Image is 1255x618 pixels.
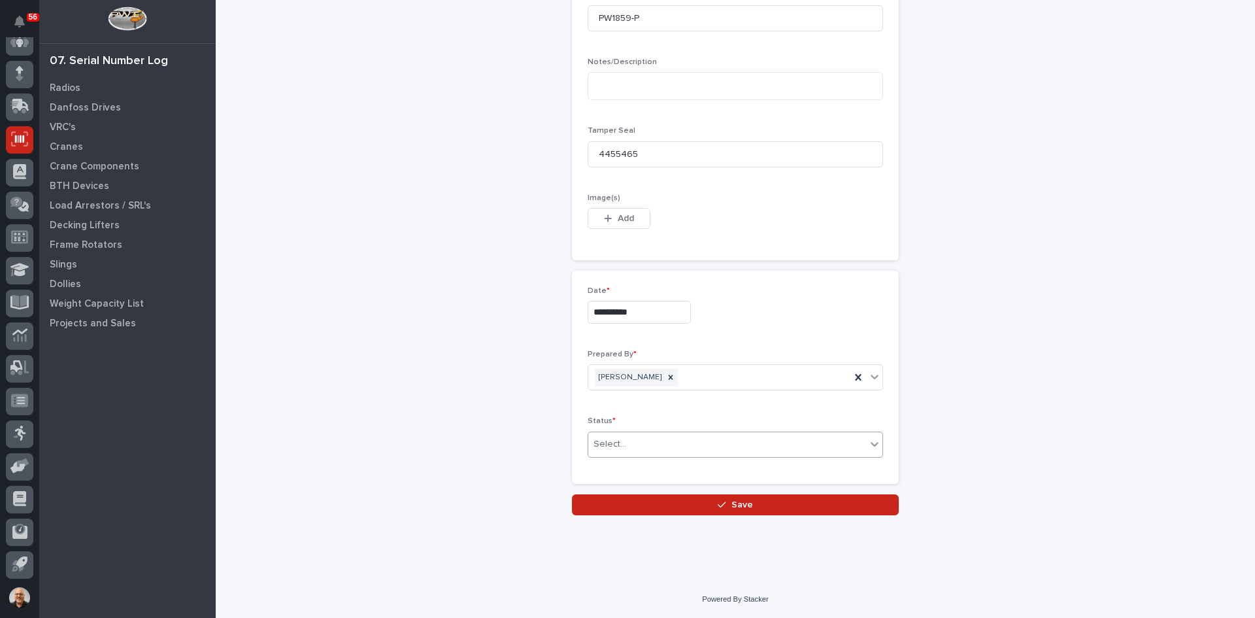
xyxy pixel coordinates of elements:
a: VRC's [39,117,216,137]
p: Crane Components [50,161,139,173]
button: Notifications [6,8,33,35]
div: Select... [594,438,626,451]
p: 56 [29,12,37,22]
span: Status [588,417,616,425]
span: Add [618,213,634,224]
a: Slings [39,254,216,274]
a: BTH Devices [39,176,216,196]
span: Date [588,287,610,295]
a: Dollies [39,274,216,294]
p: Danfoss Drives [50,102,121,114]
button: Save [572,494,899,515]
a: Cranes [39,137,216,156]
div: Notifications56 [16,16,33,37]
a: Danfoss Drives [39,97,216,117]
a: Powered By Stacker [702,595,768,603]
a: Frame Rotators [39,235,216,254]
p: Slings [50,259,77,271]
span: Prepared By [588,351,637,358]
span: Notes/Description [588,58,657,66]
a: Radios [39,78,216,97]
p: Decking Lifters [50,220,120,232]
p: Projects and Sales [50,318,136,330]
p: BTH Devices [50,180,109,192]
button: Add [588,208,650,229]
p: Dollies [50,279,81,290]
span: Tamper Seal [588,127,635,135]
p: VRC's [50,122,76,133]
p: Frame Rotators [50,239,122,251]
a: Load Arrestors / SRL's [39,196,216,215]
p: Cranes [50,141,83,153]
p: Radios [50,82,80,94]
a: Weight Capacity List [39,294,216,313]
div: [PERSON_NAME] [595,369,663,386]
span: Image(s) [588,194,620,202]
img: Workspace Logo [108,7,146,31]
a: Projects and Sales [39,313,216,333]
button: users-avatar [6,584,33,611]
a: Crane Components [39,156,216,176]
div: 07. Serial Number Log [50,54,168,69]
span: Save [731,499,753,511]
a: Decking Lifters [39,215,216,235]
p: Load Arrestors / SRL's [50,200,151,212]
p: Weight Capacity List [50,298,144,310]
